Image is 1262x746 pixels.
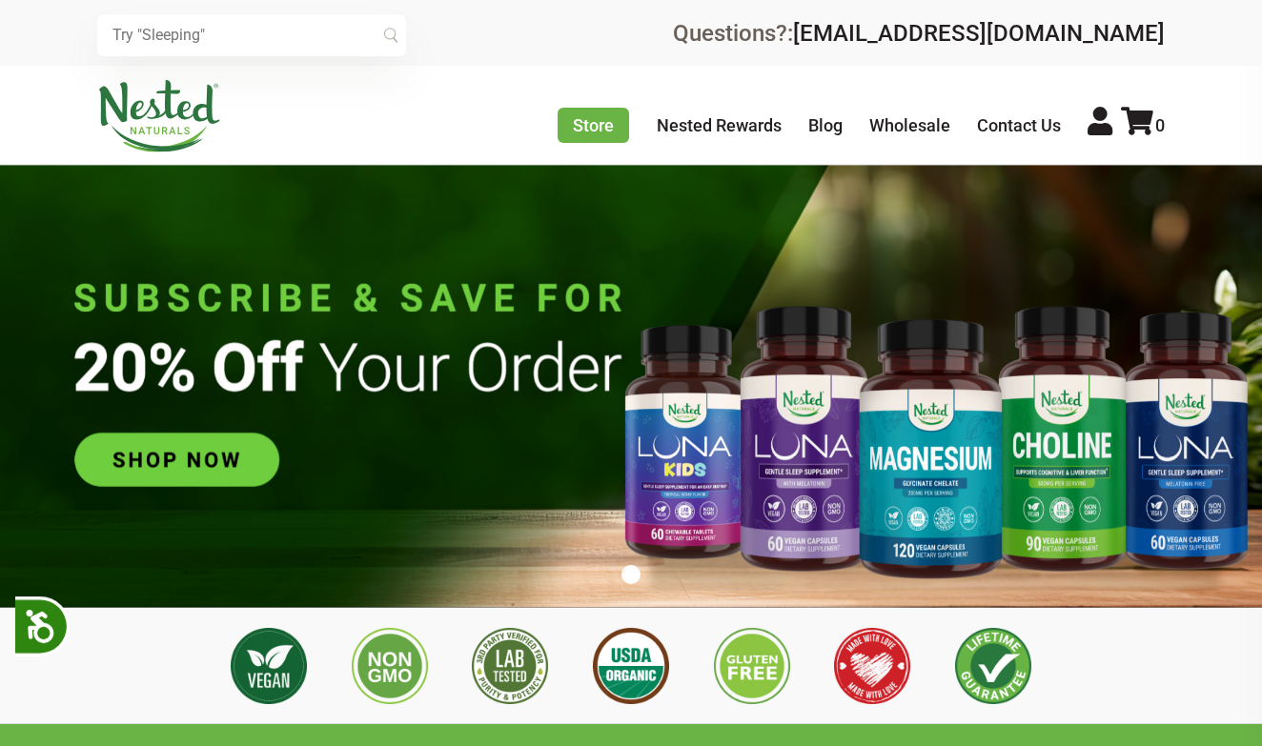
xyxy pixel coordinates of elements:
[977,115,1061,135] a: Contact Us
[593,628,669,704] img: USDA Organic
[231,628,307,704] img: Vegan
[97,80,221,152] img: Nested Naturals
[558,108,629,143] a: Store
[955,628,1031,704] img: Lifetime Guarantee
[1155,115,1165,135] span: 0
[1121,115,1165,135] a: 0
[808,115,843,135] a: Blog
[657,115,782,135] a: Nested Rewards
[352,628,428,704] img: Non GMO
[834,628,910,704] img: Made with Love
[714,628,790,704] img: Gluten Free
[472,628,548,704] img: 3rd Party Lab Tested
[869,115,950,135] a: Wholesale
[793,20,1165,47] a: [EMAIL_ADDRESS][DOMAIN_NAME]
[621,565,641,584] button: 1 of 1
[97,14,406,56] input: Try "Sleeping"
[673,22,1165,45] div: Questions?:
